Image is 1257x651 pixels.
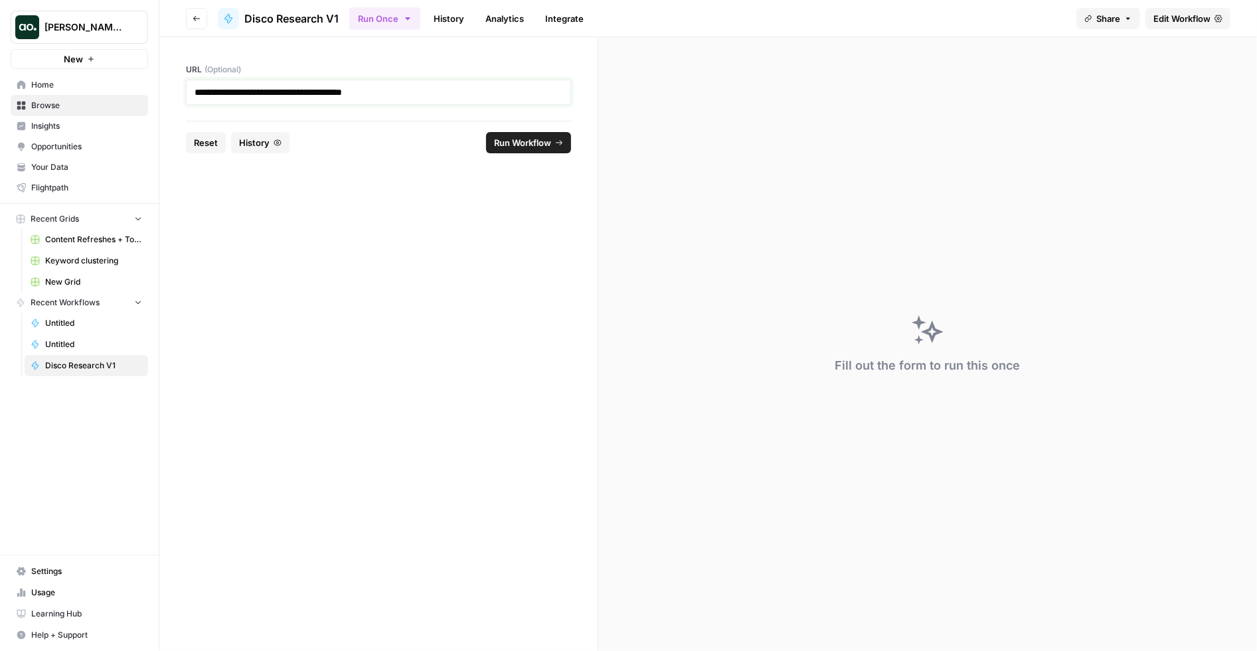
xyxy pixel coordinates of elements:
[194,136,218,149] span: Reset
[45,255,142,267] span: Keyword clustering
[31,161,142,173] span: Your Data
[25,334,148,355] a: Untitled
[494,136,551,149] span: Run Workflow
[45,317,142,329] span: Untitled
[1145,8,1230,29] a: Edit Workflow
[835,356,1021,375] div: Fill out the form to run this once
[349,7,420,30] button: Run Once
[11,115,148,137] a: Insights
[186,132,226,153] button: Reset
[11,624,148,646] button: Help + Support
[31,608,142,620] span: Learning Hub
[11,74,148,96] a: Home
[31,587,142,599] span: Usage
[64,52,83,66] span: New
[25,229,148,250] a: Content Refreshes + Topical Authority
[11,49,148,69] button: New
[25,271,148,293] a: New Grid
[11,209,148,229] button: Recent Grids
[11,95,148,116] a: Browse
[426,8,472,29] a: History
[25,250,148,271] a: Keyword clustering
[45,338,142,350] span: Untitled
[31,100,142,111] span: Browse
[25,313,148,334] a: Untitled
[31,565,142,577] span: Settings
[31,182,142,194] span: Flightpath
[45,276,142,288] span: New Grid
[31,141,142,153] span: Opportunities
[231,132,290,153] button: History
[205,64,241,76] span: (Optional)
[218,8,339,29] a: Disco Research V1
[44,21,125,34] span: [PERSON_NAME]'s Workspace
[25,355,148,376] a: Disco Research V1
[15,15,39,39] img: Nick's Workspace Logo
[11,603,148,624] a: Learning Hub
[486,132,571,153] button: Run Workflow
[31,629,142,641] span: Help + Support
[244,11,339,27] span: Disco Research V1
[537,8,592,29] a: Integrate
[11,582,148,603] a: Usage
[31,213,79,225] span: Recent Grids
[239,136,270,149] span: History
[31,297,100,309] span: Recent Workflows
[186,64,571,76] label: URL
[31,120,142,132] span: Insights
[477,8,532,29] a: Analytics
[11,157,148,178] a: Your Data
[11,11,148,44] button: Workspace: Nick's Workspace
[11,561,148,582] a: Settings
[1153,12,1211,25] span: Edit Workflow
[1076,8,1140,29] button: Share
[11,293,148,313] button: Recent Workflows
[31,79,142,91] span: Home
[11,136,148,157] a: Opportunities
[45,360,142,372] span: Disco Research V1
[45,234,142,246] span: Content Refreshes + Topical Authority
[1096,12,1120,25] span: Share
[11,177,148,198] a: Flightpath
